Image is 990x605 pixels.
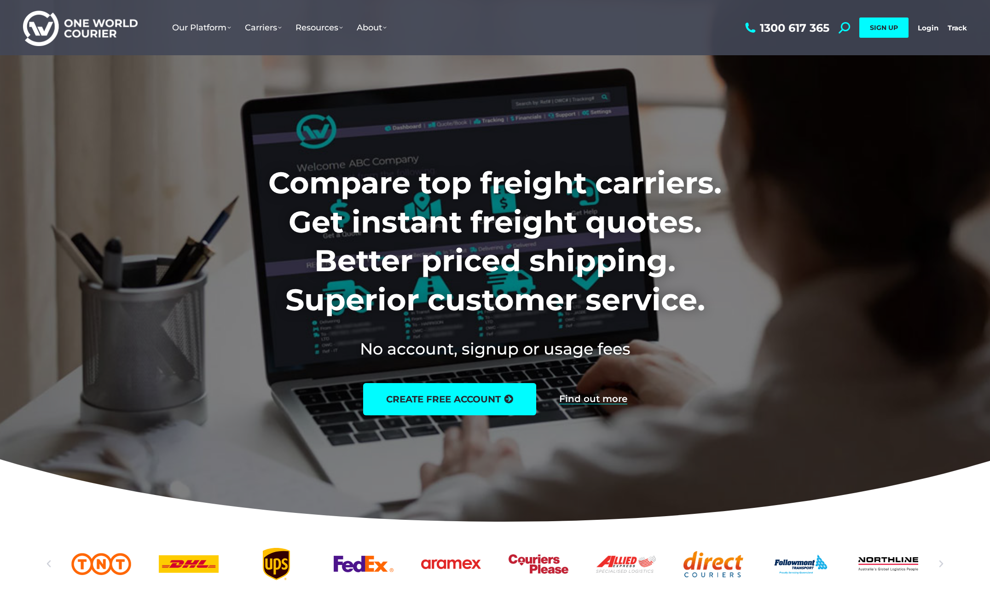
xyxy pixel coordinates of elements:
[858,548,918,580] a: Northline logo
[289,13,350,42] a: Resources
[334,548,394,580] a: FedEx logo
[334,548,394,580] div: 5 / 25
[246,548,306,580] a: UPS logo
[421,548,481,580] a: Aramex_logo
[159,548,219,580] div: 3 / 25
[858,548,918,580] div: 11 / 25
[350,13,394,42] a: About
[23,9,138,47] img: One World Courier
[357,23,387,33] span: About
[870,23,898,32] span: SIGN UP
[165,13,238,42] a: Our Platform
[208,337,782,360] h2: No account, signup or usage fees
[683,548,743,580] div: 9 / 25
[559,394,627,404] a: Find out more
[208,163,782,319] h1: Compare top freight carriers. Get instant freight quotes. Better priced shipping. Superior custom...
[509,548,568,580] a: Couriers Please logo
[363,383,536,415] a: create free account
[771,548,831,580] a: Followmont transoirt web logo
[172,23,231,33] span: Our Platform
[245,23,282,33] span: Carriers
[238,13,289,42] a: Carriers
[71,548,918,580] div: Slides
[743,22,829,34] a: 1300 617 365
[771,548,831,580] div: 10 / 25
[421,548,481,580] div: 6 / 25
[596,548,656,580] div: 8 / 25
[71,548,131,580] div: 2 / 25
[948,23,967,32] a: Track
[71,548,131,580] a: TNT logo Australian freight company
[683,548,743,580] a: Direct Couriers logo
[918,23,938,32] a: Login
[859,17,909,38] a: SIGN UP
[596,548,656,580] a: Allied Express logo
[246,548,306,580] div: 4 / 25
[159,548,219,580] a: DHl logo
[509,548,568,580] div: 7 / 25
[295,23,343,33] span: Resources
